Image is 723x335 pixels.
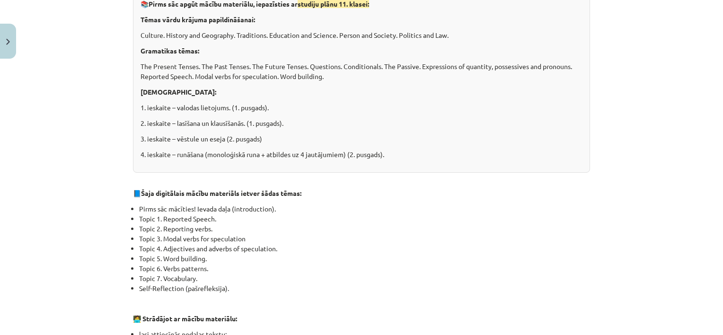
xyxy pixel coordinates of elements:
strong: Tēmas vārdu krājuma papildināšanai: [141,15,255,24]
li: Topic 2. Reporting verbs. [139,224,590,234]
p: 4. ieskaite – runāšana (monoloģiskā runa + atbildes uz 4 jautājumiem) (2. pusgads). [141,150,582,159]
li: Topic 4. Adjectives and adverbs of speculation. [139,244,590,254]
img: icon-close-lesson-0947bae3869378f0d4975bcd49f059093ad1ed9edebbc8119c70593378902aed.svg [6,39,10,45]
li: Topic 6. Verbs patterns. [139,264,590,273]
li: Topic 1. Reported Speech. [139,214,590,224]
p: 2. ieskaite – lasīšana un klausīšanās. (1. pusgads). [141,118,582,128]
strong: Šaja digitālais mācību materiāls ietver šādas tēmas: [141,189,301,197]
strong: Gramatikas tēmas: [141,46,199,55]
li: Self-Reflection (pašrefleksija). [139,283,590,293]
strong: [DEMOGRAPHIC_DATA]: [141,88,216,96]
p: 📘 [133,188,590,198]
li: Topic 7. Vocabulary. [139,273,590,283]
p: 3. ieskaite – vēstule un eseja (2. pusgads) [141,134,582,144]
li: Pirms sāc mācīties! Ievada daļa (introduction). [139,204,590,214]
li: Topic 3. Modal verbs for speculation [139,234,590,244]
p: Culture. History and Geography. Traditions. Education and Science. Person and Society. Politics a... [141,30,582,40]
li: Topic 5. Word building. [139,254,590,264]
p: The Present Tenses. The Past Tenses. The Future Tenses. Questions. Conditionals. The Passive. Exp... [141,62,582,81]
p: 1. ieskaite – valodas lietojums. (1. pusgads). [141,103,582,113]
strong: 🧑‍💻 Strādājot ar mācību materiālu: [133,314,237,323]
